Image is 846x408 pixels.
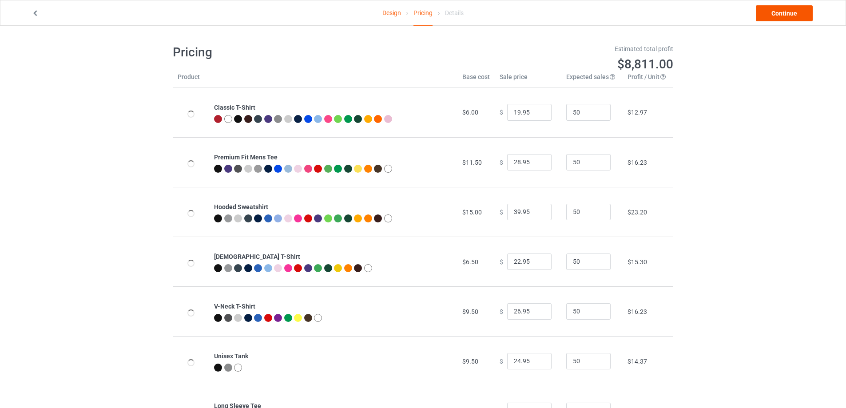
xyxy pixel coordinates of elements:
a: Continue [756,5,813,21]
span: $23.20 [628,209,647,216]
div: Estimated total profit [429,44,674,53]
span: $6.50 [462,258,478,265]
img: heather_texture.png [274,115,282,123]
span: $14.37 [628,358,647,365]
span: $ [500,208,503,215]
th: Base cost [457,72,495,87]
b: Classic T-Shirt [214,104,255,111]
span: $15.30 [628,258,647,265]
img: heather_texture.png [254,165,262,173]
span: $ [500,258,503,265]
img: heather_texture.png [224,364,232,372]
span: $9.50 [462,358,478,365]
span: $ [500,158,503,166]
b: Premium Fit Mens Tee [214,154,278,161]
a: Design [382,0,401,25]
div: Details [445,0,464,25]
h1: Pricing [173,44,417,60]
span: $ [500,109,503,116]
b: Hooded Sweatshirt [214,203,268,210]
span: $12.97 [628,109,647,116]
th: Sale price [495,72,561,87]
span: $8,811.00 [617,57,673,71]
span: $15.00 [462,209,482,216]
span: $ [500,308,503,315]
th: Profit / Unit [623,72,673,87]
th: Expected sales [561,72,623,87]
b: Unisex Tank [214,353,248,360]
th: Product [173,72,209,87]
b: V-Neck T-Shirt [214,303,255,310]
b: [DEMOGRAPHIC_DATA] T-Shirt [214,253,300,260]
span: $16.23 [628,308,647,315]
span: $16.23 [628,159,647,166]
span: $6.00 [462,109,478,116]
div: Pricing [413,0,433,26]
span: $9.50 [462,308,478,315]
span: $11.50 [462,159,482,166]
span: $ [500,357,503,364]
